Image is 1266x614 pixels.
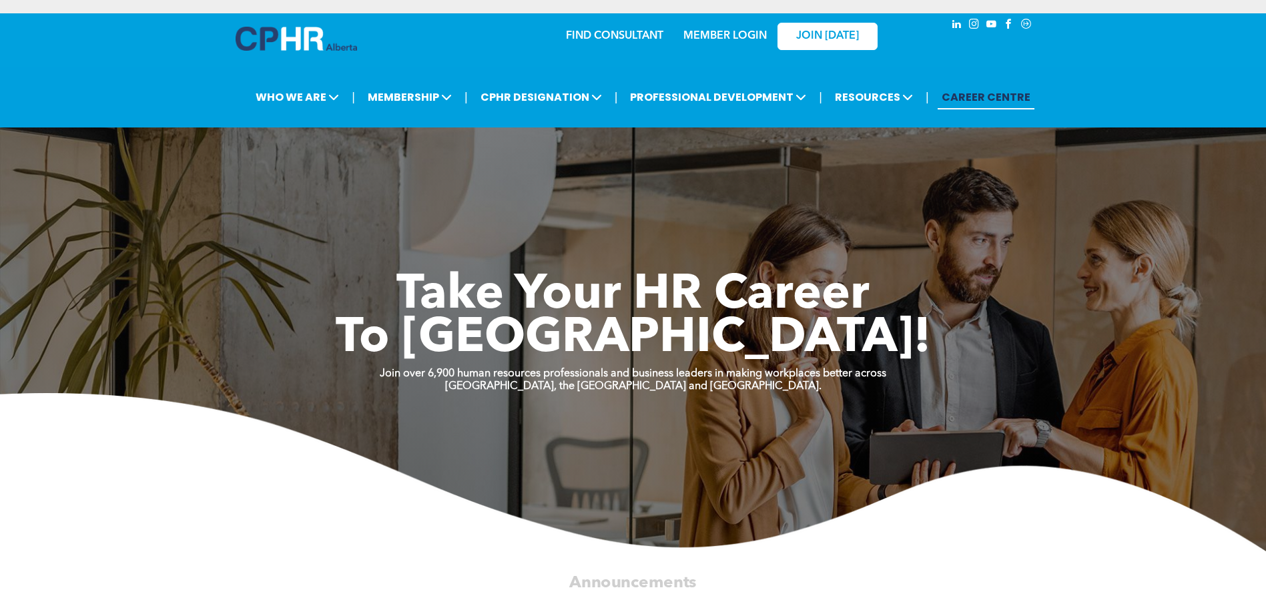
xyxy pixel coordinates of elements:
a: facebook [1002,17,1016,35]
li: | [352,83,355,111]
span: CPHR DESIGNATION [477,85,606,109]
span: JOIN [DATE] [796,30,859,43]
li: | [926,83,929,111]
span: To [GEOGRAPHIC_DATA]! [336,315,931,363]
a: Social network [1019,17,1034,35]
a: linkedin [950,17,964,35]
img: A blue and white logo for cp alberta [236,27,357,51]
span: RESOURCES [831,85,917,109]
a: FIND CONSULTANT [566,31,663,41]
li: | [615,83,618,111]
span: PROFESSIONAL DEVELOPMENT [626,85,810,109]
li: | [464,83,468,111]
a: youtube [984,17,999,35]
span: MEMBERSHIP [364,85,456,109]
a: MEMBER LOGIN [683,31,767,41]
span: Announcements [569,575,697,591]
strong: Join over 6,900 human resources professionals and business leaders in making workplaces better ac... [380,368,886,379]
span: WHO WE ARE [252,85,343,109]
li: | [819,83,822,111]
a: CAREER CENTRE [938,85,1034,109]
span: Take Your HR Career [396,272,870,320]
strong: [GEOGRAPHIC_DATA], the [GEOGRAPHIC_DATA] and [GEOGRAPHIC_DATA]. [445,381,822,392]
a: JOIN [DATE] [777,23,878,50]
a: instagram [967,17,982,35]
